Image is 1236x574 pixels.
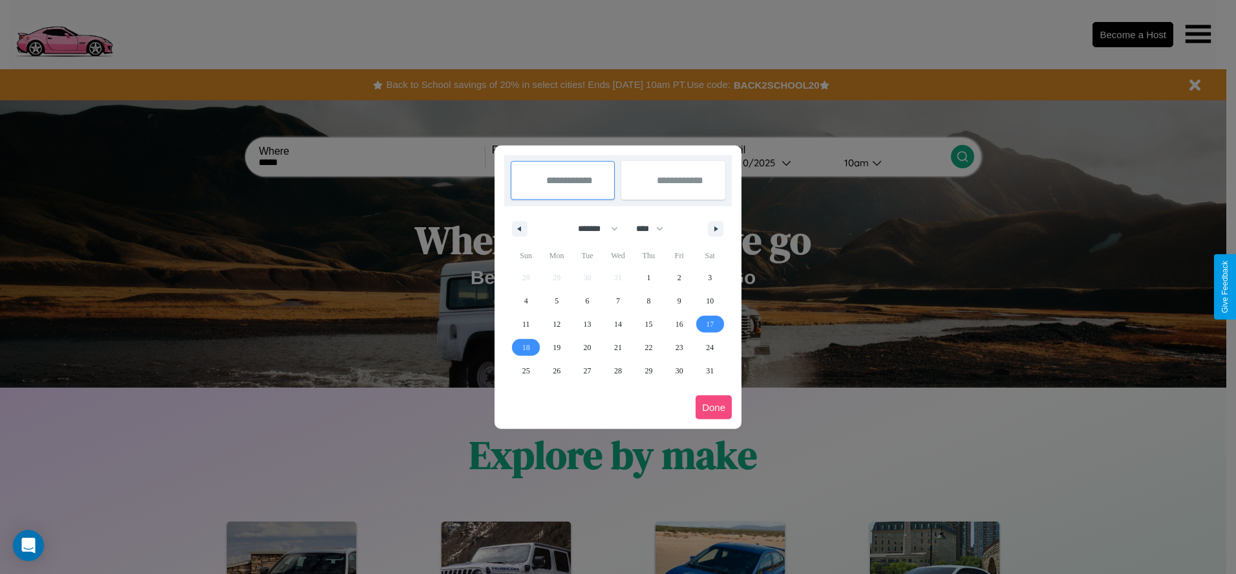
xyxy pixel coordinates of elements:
[602,289,633,313] button: 7
[695,245,725,266] span: Sat
[13,530,44,561] div: Open Intercom Messenger
[646,289,650,313] span: 8
[706,359,714,382] span: 31
[695,289,725,313] button: 10
[676,313,683,336] span: 16
[634,313,664,336] button: 15
[553,336,560,359] span: 19
[706,313,714,336] span: 17
[676,359,683,382] span: 30
[645,359,652,382] span: 29
[511,245,541,266] span: Sun
[586,289,590,313] span: 6
[614,313,622,336] span: 14
[524,289,528,313] span: 4
[614,336,622,359] span: 21
[511,359,541,382] button: 25
[555,289,559,313] span: 5
[602,359,633,382] button: 28
[584,336,591,359] span: 20
[522,313,530,336] span: 11
[602,245,633,266] span: Wed
[695,266,725,289] button: 3
[695,313,725,336] button: 17
[645,336,652,359] span: 22
[572,313,602,336] button: 13
[511,336,541,359] button: 18
[522,336,530,359] span: 18
[676,336,683,359] span: 23
[695,359,725,382] button: 31
[522,359,530,382] span: 25
[664,289,694,313] button: 9
[511,289,541,313] button: 4
[616,289,620,313] span: 7
[511,313,541,336] button: 11
[553,313,560,336] span: 12
[541,359,571,382] button: 26
[553,359,560,382] span: 26
[634,359,664,382] button: 29
[584,313,591,336] span: 13
[695,336,725,359] button: 24
[708,266,712,289] span: 3
[634,336,664,359] button: 22
[645,313,652,336] span: 15
[541,245,571,266] span: Mon
[664,359,694,382] button: 30
[634,289,664,313] button: 8
[572,289,602,313] button: 6
[677,266,681,289] span: 2
[541,313,571,336] button: 12
[572,359,602,382] button: 27
[572,245,602,266] span: Tue
[541,289,571,313] button: 5
[664,313,694,336] button: 16
[541,336,571,359] button: 19
[677,289,681,313] span: 9
[664,336,694,359] button: 23
[696,395,732,419] button: Done
[1220,261,1230,313] div: Give Feedback
[572,336,602,359] button: 20
[634,245,664,266] span: Thu
[706,336,714,359] span: 24
[584,359,591,382] span: 27
[602,336,633,359] button: 21
[634,266,664,289] button: 1
[664,266,694,289] button: 2
[614,359,622,382] span: 28
[646,266,650,289] span: 1
[602,313,633,336] button: 14
[664,245,694,266] span: Fri
[706,289,714,313] span: 10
